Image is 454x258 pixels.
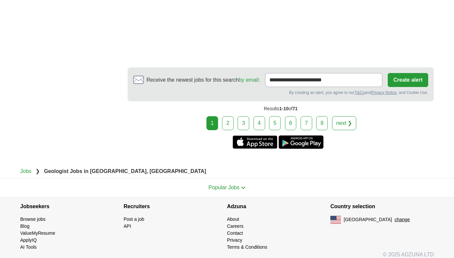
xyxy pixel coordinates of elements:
[206,116,218,130] div: 1
[355,90,365,95] a: T&Cs
[20,223,29,229] a: Blog
[279,135,323,149] a: Get the Android app
[44,168,206,174] strong: Geologist Jobs in [GEOGRAPHIC_DATA], [GEOGRAPHIC_DATA]
[227,230,243,236] a: Contact
[269,116,281,130] a: 5
[395,216,410,223] button: change
[20,237,37,243] a: ApplyIQ
[241,186,246,189] img: toggle icon
[344,216,392,223] span: [GEOGRAPHIC_DATA]
[20,230,55,236] a: ValueMyResume
[227,244,267,250] a: Terms & Conditions
[20,216,45,222] a: Browse jobs
[227,223,244,229] a: Careers
[285,116,297,130] a: 6
[330,197,434,216] h4: Country selection
[332,116,357,130] a: next ❯
[301,116,312,130] a: 7
[371,90,397,95] a: Privacy Notice
[388,73,428,87] button: Create alert
[239,77,258,83] a: by email
[233,135,277,149] a: Get the iPhone app
[238,116,249,130] a: 3
[208,185,239,190] span: Popular Jobs
[222,116,234,130] a: 2
[227,237,242,243] a: Privacy
[227,216,239,222] a: About
[124,223,131,229] a: API
[292,106,298,111] span: 71
[128,101,434,116] div: Results of
[279,106,289,111] span: 1-10
[20,244,37,250] a: AI Tools
[20,168,31,174] a: Jobs
[316,116,328,130] a: 8
[133,90,428,96] div: By creating an alert, you agree to our and , and Cookie Use.
[124,216,144,222] a: Post a job
[330,216,341,224] img: US flag
[35,168,40,174] span: ❯
[146,76,260,84] span: Receive the newest jobs for this search :
[254,116,265,130] a: 4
